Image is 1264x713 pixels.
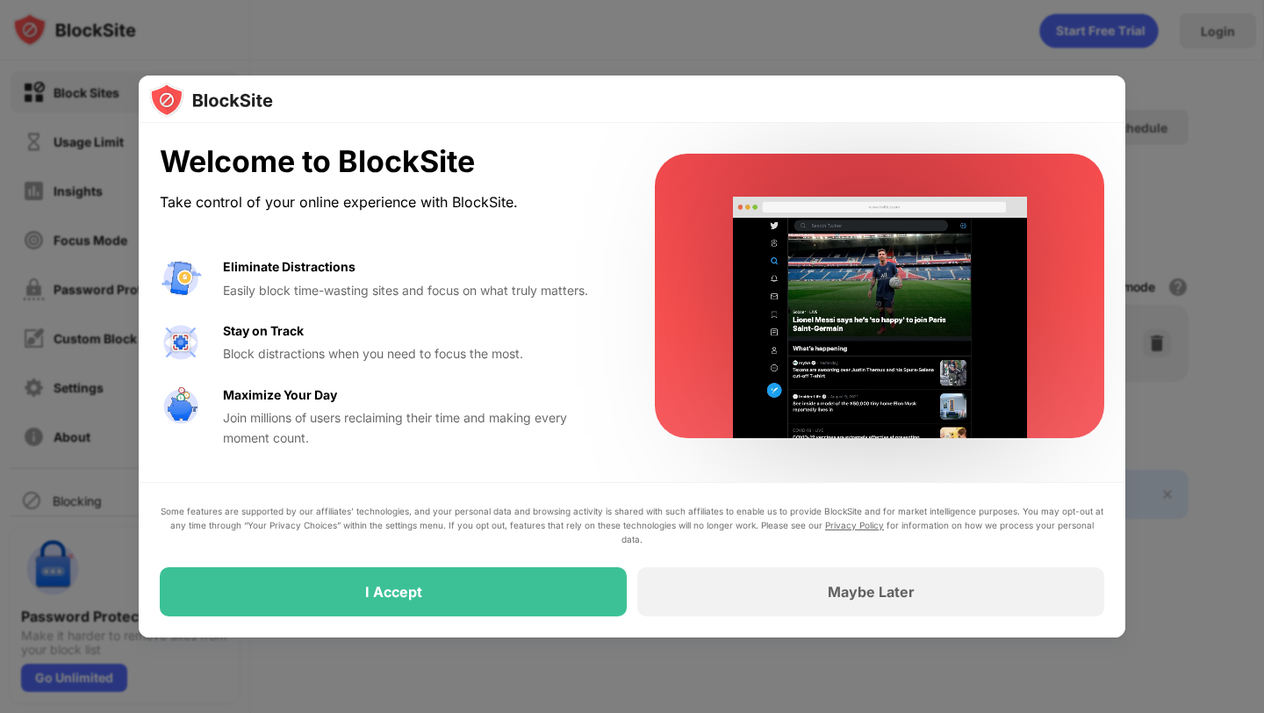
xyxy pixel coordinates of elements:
[223,344,613,364] div: Block distractions when you need to focus the most.
[160,257,202,299] img: value-avoid-distractions.svg
[825,520,884,530] a: Privacy Policy
[160,385,202,428] img: value-safe-time.svg
[223,385,337,405] div: Maximize Your Day
[160,504,1104,546] div: Some features are supported by our affiliates’ technologies, and your personal data and browsing ...
[160,321,202,364] img: value-focus.svg
[828,583,915,601] div: Maybe Later
[160,144,613,180] div: Welcome to BlockSite
[223,408,613,448] div: Join millions of users reclaiming their time and making every moment count.
[223,281,613,300] div: Easily block time-wasting sites and focus on what truly matters.
[223,257,355,277] div: Eliminate Distractions
[160,190,613,215] div: Take control of your online experience with BlockSite.
[223,321,304,341] div: Stay on Track
[365,583,422,601] div: I Accept
[149,83,273,118] img: logo-blocksite.svg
